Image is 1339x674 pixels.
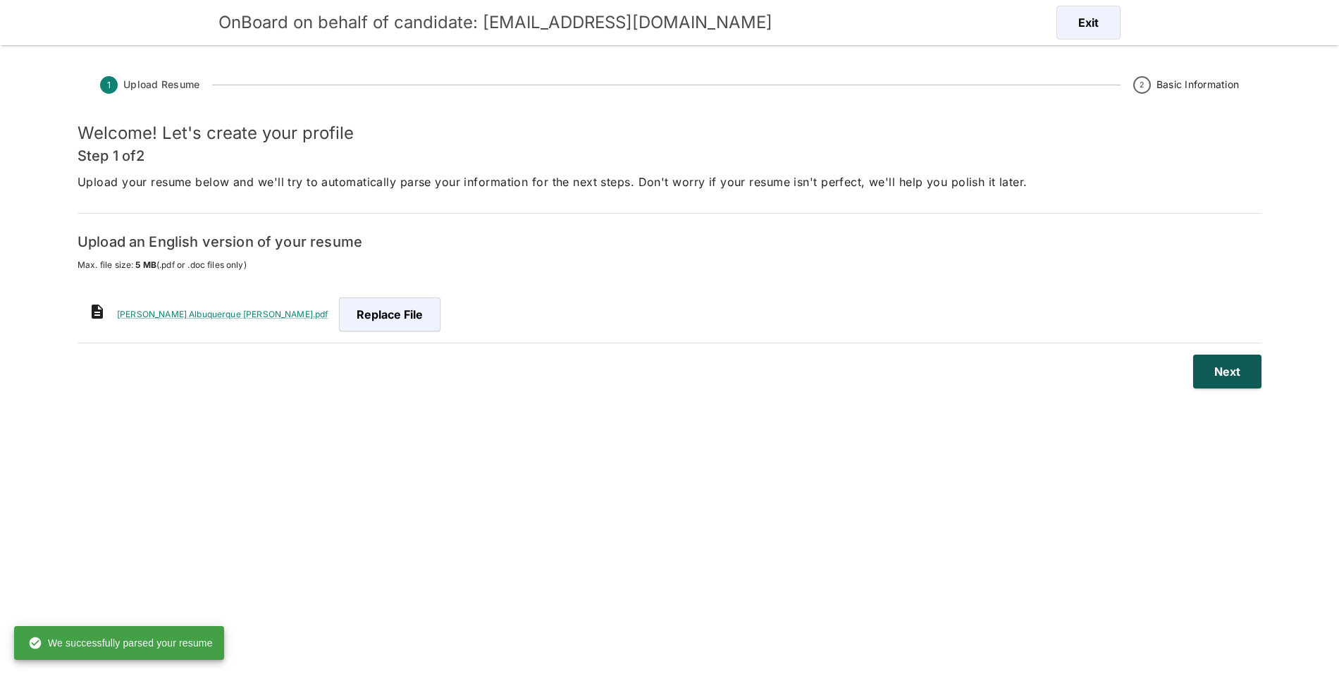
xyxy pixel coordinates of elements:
[78,172,1261,192] p: Upload your resume below and we'll try to automatically parse your information for the next steps...
[78,122,1261,145] h5: Welcome! Let's create your profile
[1193,355,1261,388] button: Next
[28,630,213,656] div: We successfully parsed your resume
[1140,80,1144,90] text: 2
[135,259,156,270] span: 5 MB
[107,80,111,90] text: 1
[339,298,440,331] span: Replace file
[78,258,1261,272] span: Max. file size: (.pdf or .doc files only)
[1056,6,1121,39] button: Exit
[78,231,1261,253] h6: Upload an English version of your resume
[117,309,328,319] a: [PERSON_NAME] Albuquerque [PERSON_NAME].pdf
[218,11,772,34] h5: OnBoard on behalf of candidate: [EMAIL_ADDRESS][DOMAIN_NAME]
[123,78,199,92] span: Upload Resume
[78,145,1261,167] h6: Step 1 of 2
[1156,78,1239,92] span: Basic Information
